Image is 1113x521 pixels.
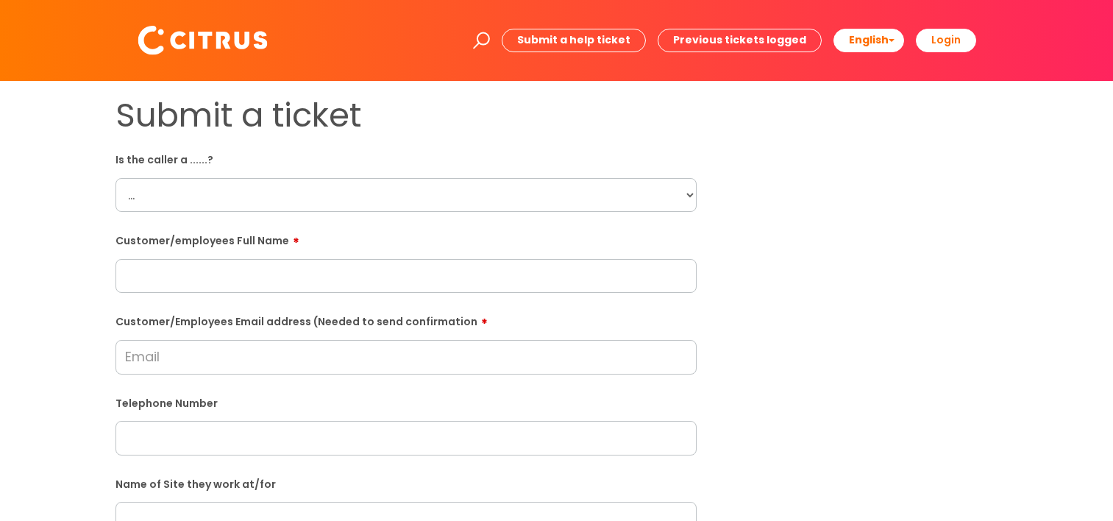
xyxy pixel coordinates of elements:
span: English [849,32,889,47]
h1: Submit a ticket [115,96,697,135]
label: Customer/Employees Email address (Needed to send confirmation [115,311,697,328]
label: Telephone Number [115,394,697,410]
b: Login [931,32,961,47]
a: Previous tickets logged [658,29,822,52]
input: Email [115,340,697,374]
label: Name of Site they work at/for [115,475,697,491]
label: Customer/employees Full Name [115,230,697,247]
a: Login [916,29,976,52]
label: Is the caller a ......? [115,151,697,166]
a: Submit a help ticket [502,29,646,52]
